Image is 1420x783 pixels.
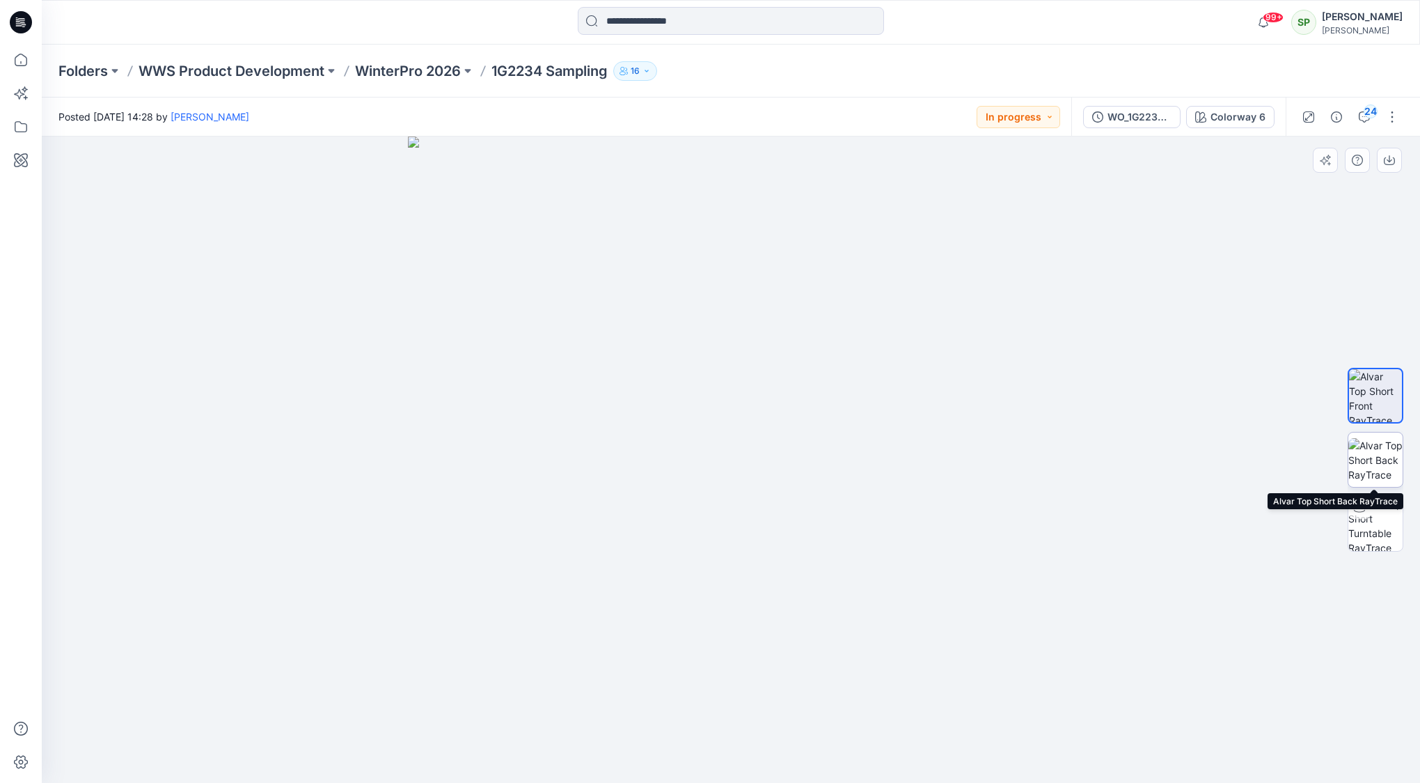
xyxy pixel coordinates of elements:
[1083,106,1181,128] button: WO_1G2234-3D-1
[1263,12,1284,23] span: 99+
[171,111,249,123] a: [PERSON_NAME]
[58,61,108,81] a: Folders
[1322,25,1403,36] div: [PERSON_NAME]
[1186,106,1275,128] button: Colorway 6
[631,63,640,79] p: 16
[1364,104,1378,118] div: 24
[1348,497,1403,551] img: Alvar Top Short Turntable RayTrace
[1210,109,1265,125] div: Colorway 6
[613,61,657,81] button: 16
[1291,10,1316,35] div: SP
[408,137,1054,783] img: eyJhbGciOiJIUzI1NiIsImtpZCI6IjAiLCJzbHQiOiJzZXMiLCJ0eXAiOiJKV1QifQ.eyJkYXRhIjp7InR5cGUiOiJzdG9yYW...
[1348,438,1403,482] img: Alvar Top Short Back RayTrace
[1349,369,1402,422] img: Alvar Top Short Front RayTrace
[1353,106,1375,128] button: 24
[355,61,461,81] a: WinterPro 2026
[1322,8,1403,25] div: [PERSON_NAME]
[58,109,249,124] span: Posted [DATE] 14:28 by
[139,61,324,81] a: WWS Product Development
[1325,106,1348,128] button: Details
[1107,109,1171,125] div: WO_1G2234-3D-1
[491,61,608,81] p: 1G2234 Sampling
